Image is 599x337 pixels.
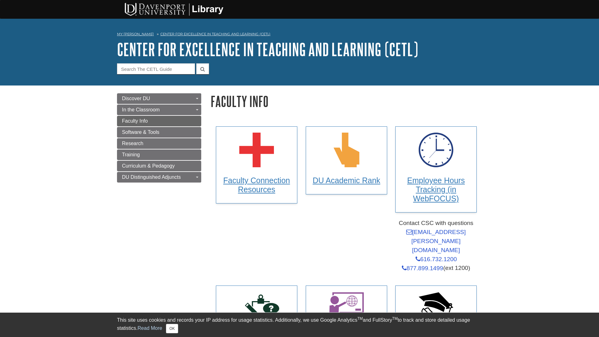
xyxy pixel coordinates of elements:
button: Close [166,324,178,333]
a: 877.899.1499 [402,264,443,273]
a: DU Distinguished Adjuncts [117,172,201,183]
a: In the Classroom [117,105,201,115]
a: Curriculum & Pedagogy [117,161,201,171]
a: Software & Tools [117,127,201,138]
span: DU Distinguished Adjuncts [122,174,181,180]
h1: Faculty Info [211,93,482,109]
p: Contact CSC with questions (ext 1200) [395,219,477,273]
div: Guide Page Menu [117,93,201,183]
span: Discover DU [122,96,150,101]
a: 616.732.1200 [416,255,457,264]
a: Center for Excellence in Teaching and Learning (CETL) [160,32,270,36]
sup: TM [357,316,363,321]
span: Software & Tools [122,129,159,135]
div: This site uses cookies and records your IP address for usage statistics. Additionally, we use Goo... [117,316,482,333]
input: Search The CETL Guide [117,63,195,74]
a: Employee Hours Tracking (in WebFOCUS) [395,126,477,212]
h3: Employee Hours Tracking (in WebFOCUS) [402,176,470,203]
span: Curriculum & Pedagogy [122,163,175,168]
a: Center for Excellence in Teaching and Learning (CETL) [117,40,418,59]
span: Research [122,141,143,146]
a: Discover DU [117,93,201,104]
a: Faculty Info [117,116,201,126]
h3: Faculty Connection Resources [222,176,291,194]
img: DU Libraries [114,2,232,17]
a: [EMAIL_ADDRESS][PERSON_NAME][DOMAIN_NAME] [395,228,477,255]
a: Read More [138,325,162,331]
a: Training [117,149,201,160]
a: My [PERSON_NAME] [117,32,154,37]
a: Research [117,138,201,149]
a: DU Academic Rank [306,126,387,194]
span: Training [122,152,140,157]
h3: DU Academic Rank [312,176,381,185]
nav: breadcrumb [117,30,482,40]
span: Faculty Info [122,118,148,124]
sup: TM [392,316,397,321]
span: In the Classroom [122,107,160,112]
a: Faculty Connection Resources [216,126,297,203]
